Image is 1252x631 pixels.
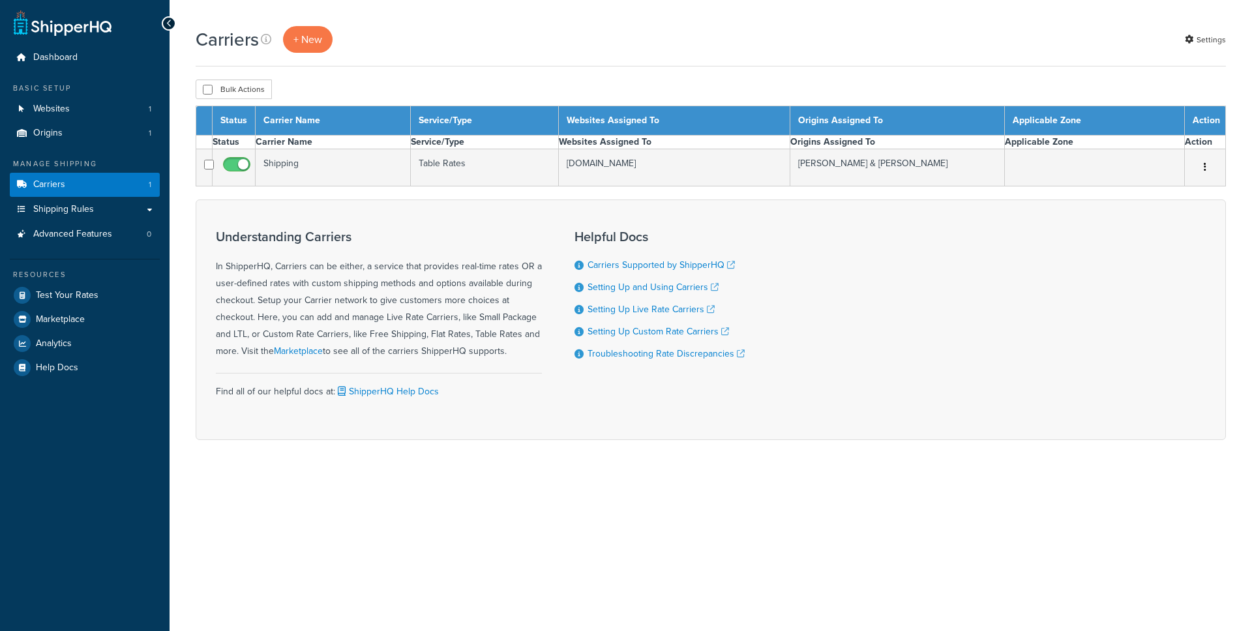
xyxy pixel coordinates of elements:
a: Troubleshooting Rate Discrepancies [588,347,745,360]
th: Status [213,106,256,136]
span: Shipping Rules [33,204,94,215]
li: Websites [10,97,160,121]
th: Service/Type [410,136,558,149]
a: Marketplace [10,308,160,331]
div: Basic Setup [10,83,160,94]
span: 1 [149,179,151,190]
a: Setting Up Live Rate Carriers [588,302,715,316]
th: Origins Assigned To [790,106,1004,136]
span: Help Docs [36,362,78,374]
th: Websites Assigned To [559,136,790,149]
span: Advanced Features [33,229,112,240]
a: Carriers 1 [10,173,160,197]
span: Dashboard [33,52,78,63]
a: Help Docs [10,356,160,379]
a: + New [283,26,333,53]
span: Carriers [33,179,65,190]
li: Advanced Features [10,222,160,246]
div: Manage Shipping [10,158,160,169]
div: In ShipperHQ, Carriers can be either, a service that provides real-time rates OR a user-defined r... [216,229,542,360]
th: Service/Type [410,106,558,136]
span: 1 [149,104,151,115]
a: Dashboard [10,46,160,70]
a: Setting Up and Using Carriers [588,280,719,294]
th: Carrier Name [256,136,411,149]
th: Applicable Zone [1004,136,1184,149]
span: Websites [33,104,70,115]
span: 0 [147,229,151,240]
a: Setting Up Custom Rate Carriers [588,325,729,338]
a: Advanced Features 0 [10,222,160,246]
h3: Helpful Docs [574,229,745,244]
td: [PERSON_NAME] & [PERSON_NAME] [790,149,1004,186]
div: Find all of our helpful docs at: [216,373,542,400]
th: Websites Assigned To [559,106,790,136]
a: ShipperHQ Home [14,10,112,36]
span: 1 [149,128,151,139]
th: Action [1185,106,1226,136]
li: Origins [10,121,160,145]
a: Marketplace [274,344,323,358]
span: Marketplace [36,314,85,325]
td: Shipping [256,149,411,186]
th: Carrier Name [256,106,411,136]
a: Test Your Rates [10,284,160,307]
a: Websites 1 [10,97,160,121]
a: Analytics [10,332,160,355]
th: Action [1185,136,1226,149]
span: Origins [33,128,63,139]
td: Table Rates [410,149,558,186]
th: Origins Assigned To [790,136,1004,149]
a: Settings [1185,31,1226,49]
h3: Understanding Carriers [216,229,542,244]
div: Resources [10,269,160,280]
li: Carriers [10,173,160,197]
button: Bulk Actions [196,80,272,99]
a: Shipping Rules [10,198,160,222]
th: Applicable Zone [1004,106,1184,136]
a: Carriers Supported by ShipperHQ [588,258,735,272]
span: Analytics [36,338,72,349]
span: Test Your Rates [36,290,98,301]
a: ShipperHQ Help Docs [335,385,439,398]
h1: Carriers [196,27,259,52]
th: Status [213,136,256,149]
a: Origins 1 [10,121,160,145]
td: [DOMAIN_NAME] [559,149,790,186]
